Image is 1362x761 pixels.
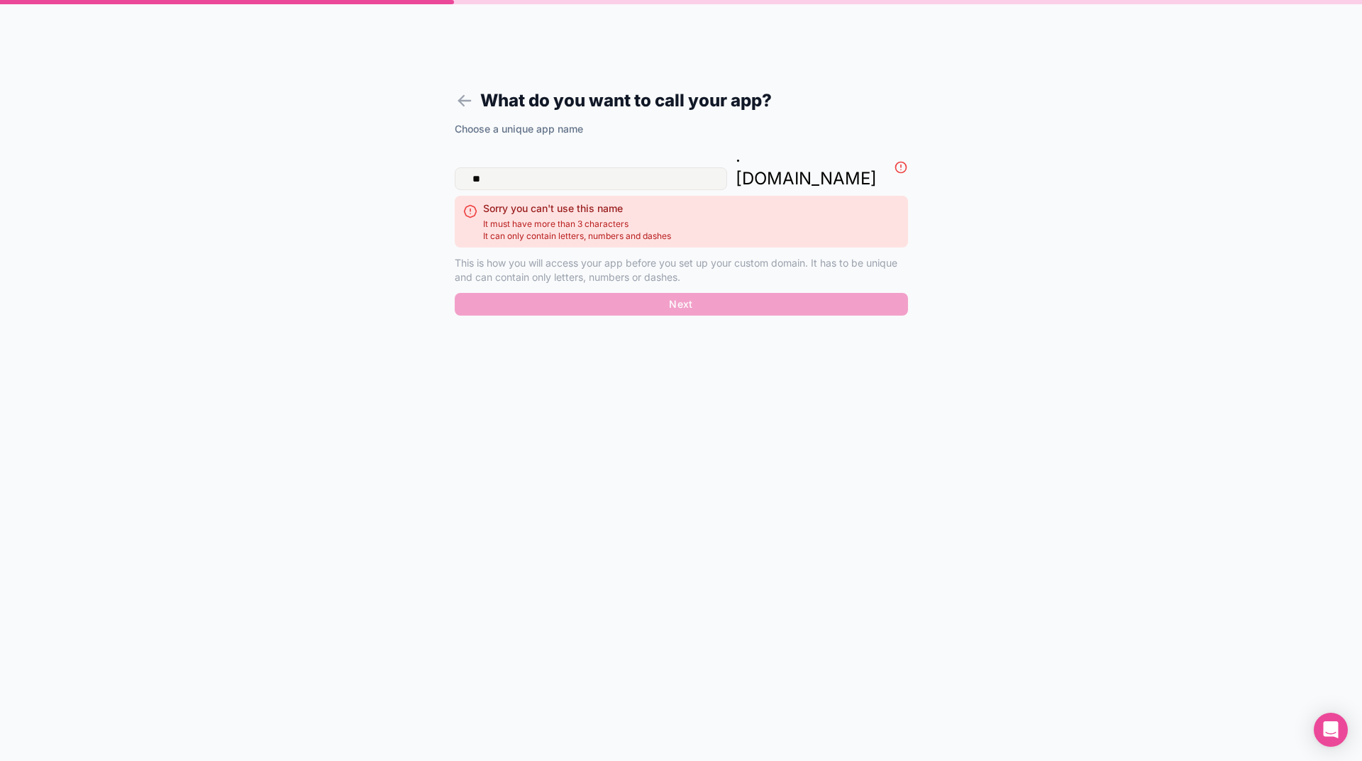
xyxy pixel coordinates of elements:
label: Choose a unique app name [455,122,583,136]
p: This is how you will access your app before you set up your custom domain. It has to be unique an... [455,256,908,284]
h2: Sorry you can't use this name [483,201,671,216]
span: It can only contain letters, numbers and dashes [483,230,671,242]
div: Open Intercom Messenger [1314,713,1348,747]
span: It must have more than 3 characters [483,218,671,230]
h1: What do you want to call your app? [455,88,908,113]
p: . [DOMAIN_NAME] [736,145,877,190]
